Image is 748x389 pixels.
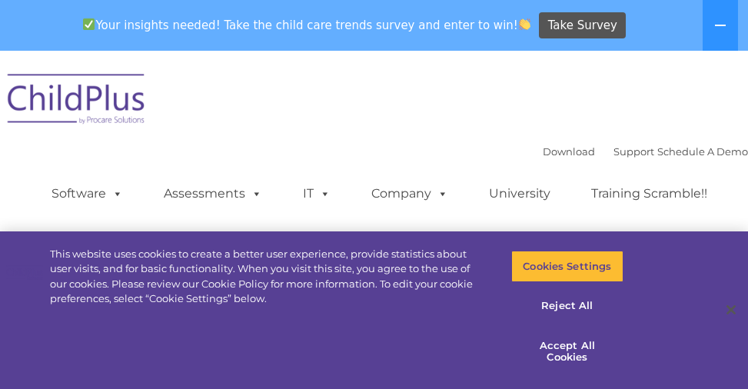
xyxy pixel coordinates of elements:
[548,12,617,39] span: Take Survey
[543,145,595,158] a: Download
[511,290,623,322] button: Reject All
[356,178,464,209] a: Company
[657,145,748,158] a: Schedule A Demo
[714,293,748,327] button: Close
[511,251,623,283] button: Cookies Settings
[519,18,530,30] img: 👏
[576,178,723,209] a: Training Scramble!!
[36,178,138,209] a: Software
[77,10,537,40] span: Your insights needed! Take the child care trends survey and enter to win!
[613,145,654,158] a: Support
[50,247,489,307] div: This website uses cookies to create a better user experience, provide statistics about user visit...
[539,12,626,39] a: Take Survey
[474,178,566,209] a: University
[83,18,95,30] img: ✅
[148,178,278,209] a: Assessments
[511,330,623,374] button: Accept All Cookies
[288,178,346,209] a: IT
[543,145,748,158] font: |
